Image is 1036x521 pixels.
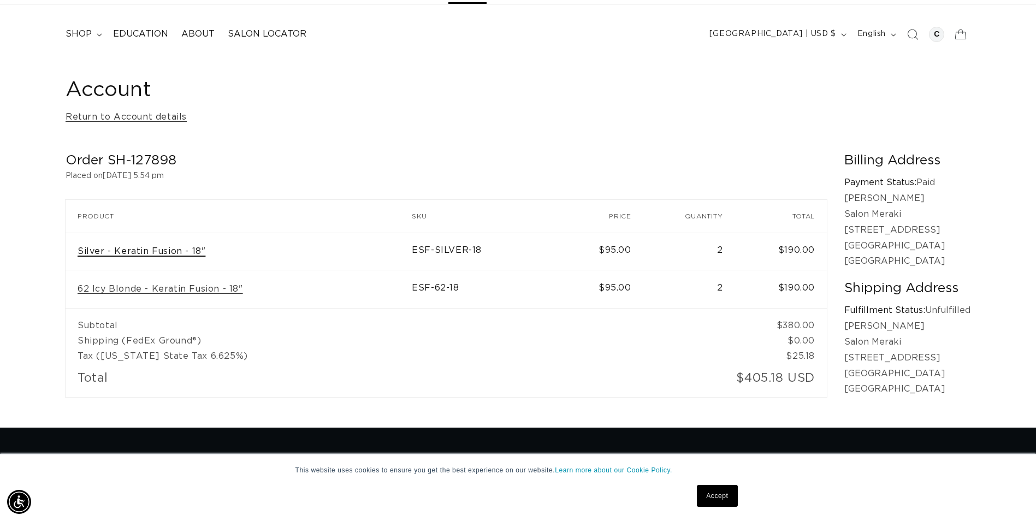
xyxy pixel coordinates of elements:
span: English [857,28,886,40]
p: This website uses cookies to ensure you get the best experience on our website. [295,465,741,475]
span: [GEOGRAPHIC_DATA] | USD $ [709,28,836,40]
td: ESF-62-18 [412,270,561,308]
td: $190.00 [735,233,827,270]
p: Paid [844,175,970,191]
p: [PERSON_NAME] Salon Meraki [STREET_ADDRESS] [GEOGRAPHIC_DATA] [GEOGRAPHIC_DATA] [844,318,970,397]
td: $25.18 [735,348,827,364]
a: Salon Locator [221,22,313,46]
span: Salon Locator [228,28,306,40]
th: Quantity [643,200,735,233]
th: Total [735,200,827,233]
td: ESF-SILVER-18 [412,233,561,270]
button: [GEOGRAPHIC_DATA] | USD $ [703,24,851,45]
td: Shipping (FedEx Ground®) [66,333,735,348]
a: Silver - Keratin Fusion - 18" [78,246,205,257]
p: [PERSON_NAME] Salon Meraki [STREET_ADDRESS] [GEOGRAPHIC_DATA] [GEOGRAPHIC_DATA] [844,191,970,269]
span: Education [113,28,168,40]
div: Accessibility Menu [7,490,31,514]
td: $190.00 [735,270,827,308]
span: shop [66,28,92,40]
a: About [175,22,221,46]
button: English [851,24,901,45]
td: $405.18 USD [643,364,827,397]
h2: Shipping Address [844,280,970,297]
h2: Billing Address [844,152,970,169]
td: Subtotal [66,308,735,333]
th: SKU [412,200,561,233]
th: Product [66,200,412,233]
time: [DATE] 5:54 pm [103,172,164,180]
span: $95.00 [599,246,631,254]
td: 2 [643,233,735,270]
p: Placed on [66,169,827,183]
span: $95.00 [599,283,631,292]
strong: Fulfillment Status: [844,306,925,315]
a: Accept [697,485,737,507]
summary: Search [901,22,925,46]
p: Unfulfilled [844,303,970,318]
a: 62 Icy Blonde - Keratin Fusion - 18" [78,283,243,295]
td: Tax ([US_STATE] State Tax 6.625%) [66,348,735,364]
td: $0.00 [735,333,827,348]
td: Total [66,364,643,397]
summary: shop [59,22,106,46]
span: About [181,28,215,40]
td: 2 [643,270,735,308]
strong: Payment Status: [844,178,916,187]
th: Price [561,200,643,233]
h1: Account [66,77,970,104]
a: Education [106,22,175,46]
a: Return to Account details [66,109,187,125]
h2: Order SH-127898 [66,152,827,169]
a: Learn more about our Cookie Policy. [555,466,672,474]
td: $380.00 [735,308,827,333]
